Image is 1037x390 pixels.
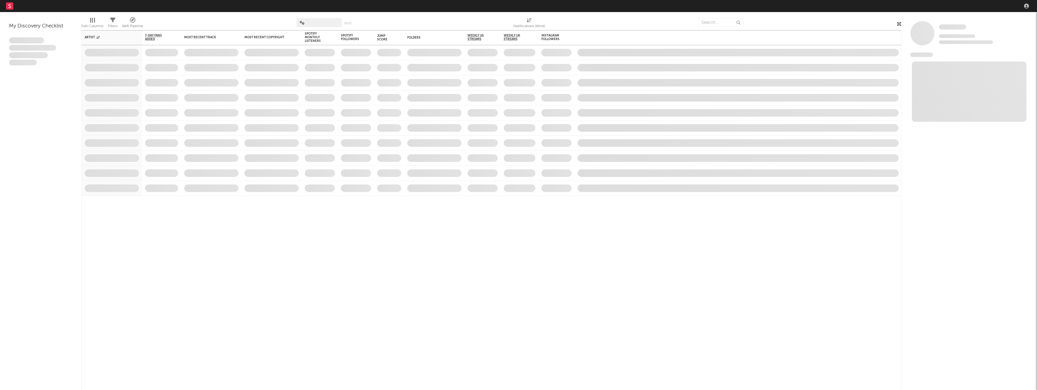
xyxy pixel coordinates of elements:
span: Weekly US Streams [468,34,489,41]
span: 7-Day Fans Added [145,34,169,41]
span: Praesent ac interdum [9,52,48,58]
span: News Feed [910,52,933,57]
div: Instagram Followers [541,34,563,41]
div: Artist [85,36,130,39]
div: A&R Pipeline [122,23,143,30]
div: Edit Columns [81,15,103,33]
button: Save [344,22,352,25]
div: Edit Columns [81,23,103,30]
input: Search... [698,18,743,27]
span: Weekly UK Streams [504,34,526,41]
div: Most Recent Copyright [244,36,290,39]
span: Aliquam viverra [9,60,37,66]
div: Notifications (Artist) [513,23,545,30]
div: Notifications (Artist) [513,15,545,33]
div: Spotify Monthly Listeners [305,32,326,43]
span: Integer aliquet in purus et [9,45,56,51]
span: Lorem ipsum dolor [9,37,44,43]
div: My Discovery Checklist [9,23,72,30]
span: Tracking Since: [DATE] [939,34,975,38]
div: Filters [108,23,118,30]
span: 0 fans last week [939,40,993,44]
div: Most Recent Track [184,36,229,39]
div: Jump Score [377,34,392,41]
div: Filters [108,15,118,33]
div: Spotify Followers [341,34,362,41]
a: Some Artist [939,24,966,30]
div: Folders [407,36,452,39]
div: A&R Pipeline [122,15,143,33]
